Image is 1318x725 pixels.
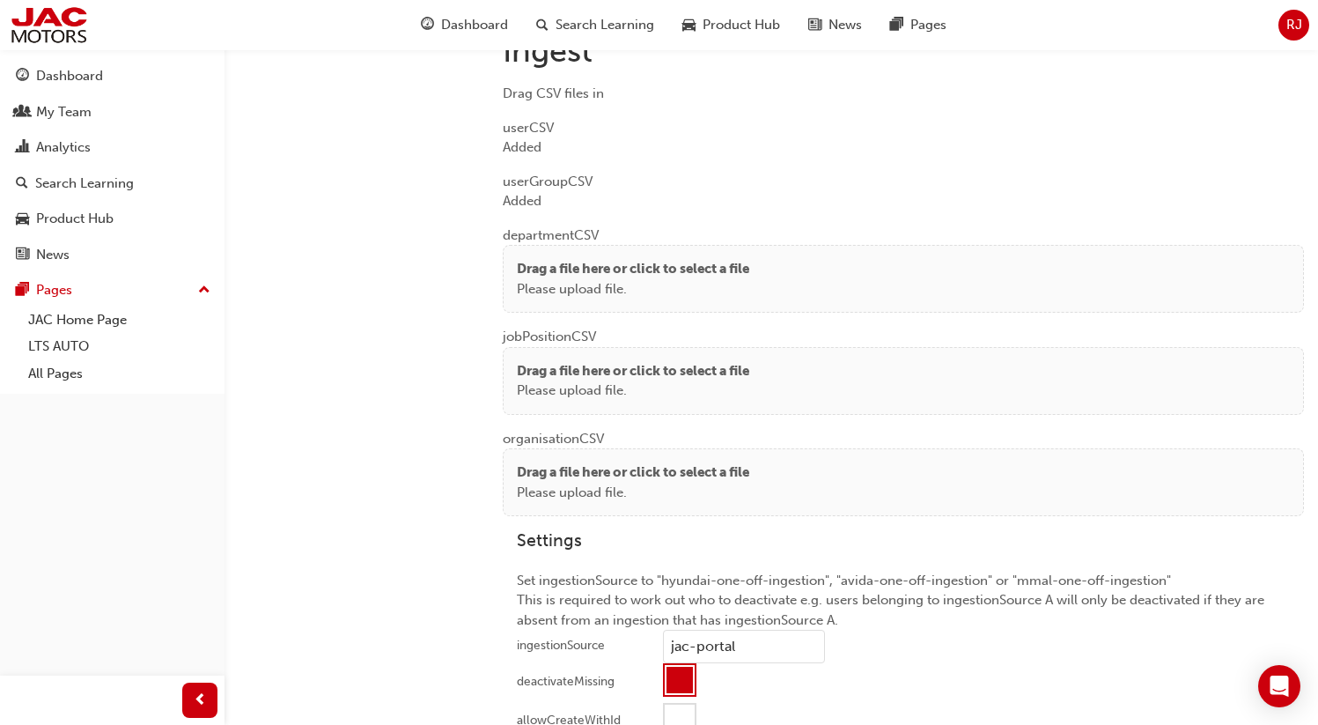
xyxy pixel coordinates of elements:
[7,96,217,129] a: My Team
[517,673,615,691] div: deactivateMissing
[7,203,217,235] a: Product Hub
[441,15,508,35] span: Dashboard
[503,137,1304,158] div: Added
[876,7,961,43] a: pages-iconPages
[517,361,749,381] p: Drag a file here or click to select a file
[16,211,29,227] span: car-icon
[503,32,1304,70] h1: Ingest
[36,209,114,229] div: Product Hub
[910,15,946,35] span: Pages
[503,245,1304,313] div: Drag a file here or click to select a filePlease upload file.
[503,347,1304,415] div: Drag a file here or click to select a filePlease upload file.
[556,15,654,35] span: Search Learning
[522,7,668,43] a: search-iconSearch Learning
[16,140,29,156] span: chart-icon
[503,104,1304,158] div: user CSV
[794,7,876,43] a: news-iconNews
[503,84,1304,104] div: Drag CSV files in
[663,630,825,663] input: ingestionSource
[668,7,794,43] a: car-iconProduct Hub
[517,259,749,279] p: Drag a file here or click to select a file
[536,14,549,36] span: search-icon
[36,66,103,86] div: Dashboard
[36,102,92,122] div: My Team
[7,60,217,92] a: Dashboard
[517,530,1290,551] h3: Settings
[517,483,749,503] p: Please upload file.
[7,56,217,274] button: DashboardMy TeamAnalyticsSearch LearningProduct HubNews
[36,245,70,265] div: News
[503,448,1304,516] div: Drag a file here or click to select a filePlease upload file.
[198,279,210,302] span: up-icon
[890,14,903,36] span: pages-icon
[35,174,134,194] div: Search Learning
[1286,15,1302,35] span: RJ
[808,14,821,36] span: news-icon
[7,274,217,307] button: Pages
[21,360,217,388] a: All Pages
[7,167,217,200] a: Search Learning
[21,333,217,360] a: LTS AUTO
[21,307,217,334] a: JAC Home Page
[503,191,1304,211] div: Added
[703,15,780,35] span: Product Hub
[16,69,29,85] span: guage-icon
[16,283,29,299] span: pages-icon
[1278,10,1309,41] button: RJ
[503,158,1304,211] div: userGroup CSV
[9,5,89,45] img: jac-portal
[194,690,207,712] span: prev-icon
[503,313,1304,415] div: jobPosition CSV
[517,462,749,483] p: Drag a file here or click to select a file
[16,105,29,121] span: people-icon
[7,239,217,271] a: News
[517,637,605,655] div: ingestionSource
[503,211,1304,314] div: department CSV
[421,14,434,36] span: guage-icon
[36,137,91,158] div: Analytics
[7,131,217,164] a: Analytics
[503,415,1304,517] div: organisation CSV
[828,15,862,35] span: News
[407,7,522,43] a: guage-iconDashboard
[517,381,749,401] p: Please upload file.
[1258,665,1300,707] div: Open Intercom Messenger
[36,280,72,300] div: Pages
[16,176,28,192] span: search-icon
[682,14,696,36] span: car-icon
[16,248,29,263] span: news-icon
[517,279,749,300] p: Please upload file.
